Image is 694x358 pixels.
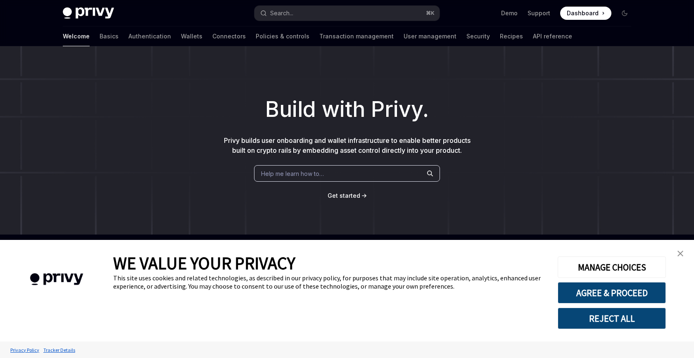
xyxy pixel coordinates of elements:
[560,7,611,20] a: Dashboard
[261,169,324,178] span: Help me learn how to…
[501,9,518,17] a: Demo
[672,245,689,262] a: close banner
[41,343,77,357] a: Tracker Details
[113,274,545,290] div: This site uses cookies and related technologies, as described in our privacy policy, for purposes...
[618,7,631,20] button: Toggle dark mode
[256,26,309,46] a: Policies & controls
[181,26,202,46] a: Wallets
[558,256,666,278] button: MANAGE CHOICES
[677,251,683,256] img: close banner
[558,308,666,329] button: REJECT ALL
[328,192,360,200] a: Get started
[63,26,90,46] a: Welcome
[558,282,666,303] button: AGREE & PROCEED
[567,9,599,17] span: Dashboard
[319,26,394,46] a: Transaction management
[500,26,523,46] a: Recipes
[426,10,435,17] span: ⌘ K
[224,136,471,154] span: Privy builds user onboarding and wallet infrastructure to enable better products built on crypto ...
[63,7,114,19] img: dark logo
[113,252,295,274] span: WE VALUE YOUR PRIVACY
[466,26,490,46] a: Security
[270,8,293,18] div: Search...
[404,26,456,46] a: User management
[13,93,681,126] h1: Build with Privy.
[100,26,119,46] a: Basics
[528,9,550,17] a: Support
[212,26,246,46] a: Connectors
[12,261,101,297] img: company logo
[128,26,171,46] a: Authentication
[254,6,440,21] button: Search...⌘K
[328,192,360,199] span: Get started
[533,26,572,46] a: API reference
[8,343,41,357] a: Privacy Policy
